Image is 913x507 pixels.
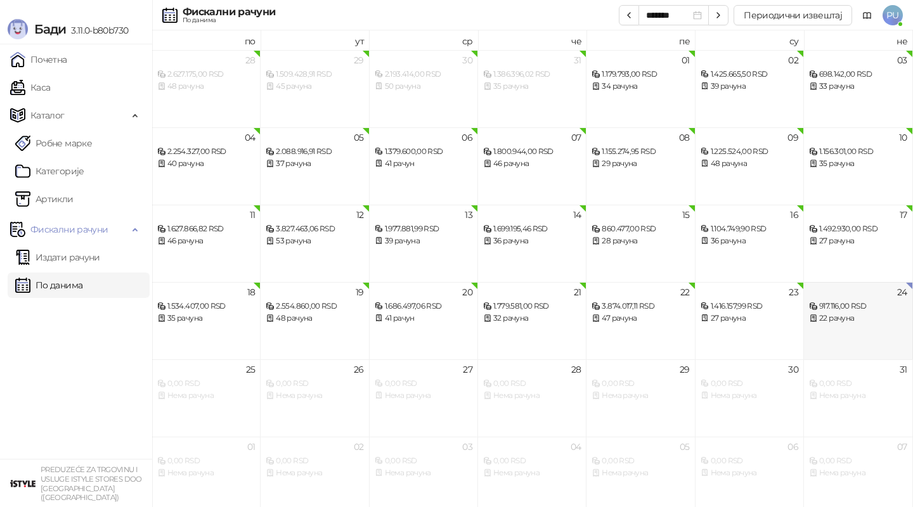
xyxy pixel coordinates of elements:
div: 19 [356,288,364,297]
div: 0,00 RSD [375,455,472,467]
div: 860.477,00 RSD [592,223,689,235]
div: 0,00 RSD [809,378,907,390]
div: 0,00 RSD [701,378,798,390]
div: 2.627.175,00 RSD [157,68,255,80]
img: Logo [8,19,28,39]
td: 2025-08-11 [152,205,261,282]
th: по [152,30,261,50]
div: 48 рачуна [157,80,255,93]
div: 04 [571,442,581,451]
td: 2025-08-06 [370,127,478,205]
th: су [696,30,804,50]
div: 45 рачуна [266,80,363,93]
td: 2025-08-18 [152,282,261,359]
div: 09 [787,133,798,142]
small: PREDUZEĆE ZA TRGOVINU I USLUGE ISTYLE STORES DOO [GEOGRAPHIC_DATA] ([GEOGRAPHIC_DATA]) [41,465,142,502]
div: 46 рачуна [483,158,581,170]
div: 2.088.916,91 RSD [266,146,363,158]
td: 2025-08-27 [370,359,478,437]
div: Нема рачуна [701,390,798,402]
div: 16 [790,210,798,219]
div: 01 [247,442,256,451]
td: 2025-08-24 [804,282,912,359]
td: 2025-08-22 [586,282,695,359]
div: 698.142,00 RSD [809,68,907,80]
div: 0,00 RSD [701,455,798,467]
div: 02 [788,56,798,65]
div: 0,00 RSD [592,455,689,467]
a: Издати рачуни [15,245,100,270]
a: Документација [857,5,877,25]
div: Нема рачуна [809,467,907,479]
div: 0,00 RSD [266,378,363,390]
td: 2025-08-08 [586,127,695,205]
span: Бади [34,22,66,37]
div: 1.379.600,00 RSD [375,146,472,158]
div: 1.977.881,99 RSD [375,223,472,235]
td: 2025-08-19 [261,282,369,359]
td: 2025-08-03 [804,50,912,127]
div: 20 [462,288,472,297]
div: 31 [574,56,581,65]
div: 26 [354,365,364,374]
div: 10 [899,133,907,142]
div: 08 [679,133,690,142]
div: 03 [897,56,907,65]
div: 15 [682,210,690,219]
div: 0,00 RSD [157,378,255,390]
div: 14 [573,210,581,219]
div: 1.509.428,91 RSD [266,68,363,80]
div: 22 рачуна [809,312,907,324]
div: 1.779.581,00 RSD [483,300,581,312]
a: Каса [10,75,50,100]
td: 2025-08-25 [152,359,261,437]
div: 12 [356,210,364,219]
th: че [478,30,586,50]
div: 1.534.407,00 RSD [157,300,255,312]
div: 30 [462,56,472,65]
div: 05 [680,442,690,451]
td: 2025-08-30 [696,359,804,437]
div: 28 [245,56,256,65]
div: Нема рачуна [483,390,581,402]
div: Нема рачуна [483,467,581,479]
div: 2.554.860,00 RSD [266,300,363,312]
div: 3.874.017,11 RSD [592,300,689,312]
div: 24 [897,288,907,297]
td: 2025-08-15 [586,205,695,282]
div: 1.686.497,06 RSD [375,300,472,312]
td: 2025-08-07 [478,127,586,205]
div: 34 рачуна [592,80,689,93]
div: 31 [900,365,907,374]
div: Нема рачуна [701,467,798,479]
div: 30 [788,365,798,374]
div: 37 рачуна [266,158,363,170]
div: 33 рачуна [809,80,907,93]
div: 1.699.195,46 RSD [483,223,581,235]
div: 17 [900,210,907,219]
div: 48 рачуна [266,312,363,324]
div: 23 [789,288,798,297]
div: 0,00 RSD [483,378,581,390]
div: 2.254.327,00 RSD [157,146,255,158]
div: 07 [897,442,907,451]
div: 1.416.157,99 RSD [701,300,798,312]
div: Нема рачуна [157,390,255,402]
td: 2025-08-31 [804,359,912,437]
div: 29 [680,365,690,374]
div: Нема рачуна [157,467,255,479]
div: 53 рачуна [266,235,363,247]
div: Фискални рачуни [183,7,275,17]
a: Почетна [10,47,67,72]
div: 1.492.930,00 RSD [809,223,907,235]
div: 22 [680,288,690,297]
div: 917.116,00 RSD [809,300,907,312]
div: 27 рачуна [809,235,907,247]
td: 2025-08-23 [696,282,804,359]
td: 2025-07-31 [478,50,586,127]
img: 64x64-companyLogo-77b92cf4-9946-4f36-9751-bf7bb5fd2c7d.png [10,471,36,496]
td: 2025-08-29 [586,359,695,437]
a: По данима [15,273,82,298]
div: 29 [354,56,364,65]
div: 35 рачуна [157,312,255,324]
